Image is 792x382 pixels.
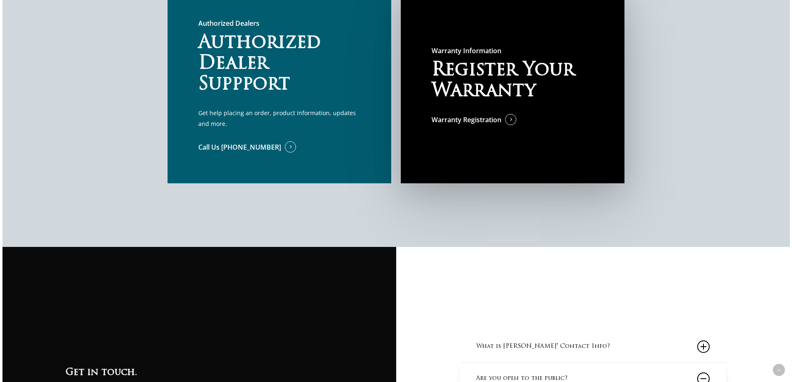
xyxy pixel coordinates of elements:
[198,33,360,95] h2: Authorized Dealer Suppport
[773,364,785,376] a: Back to top
[198,18,360,29] h5: Authorized Dealers
[432,46,501,55] span: Warranty Information
[432,114,516,125] a: Warranty Registration
[476,331,710,362] a: What is [PERSON_NAME]' Contact Info?
[459,310,547,321] a: Call [PHONE_NUMBER]
[432,60,593,102] h2: Register Your Warranty
[198,142,296,153] a: Call Us [PHONE_NUMBER]
[198,108,360,129] p: Get help placing an order, product information, updates and more.
[66,366,333,380] h3: Get in touch.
